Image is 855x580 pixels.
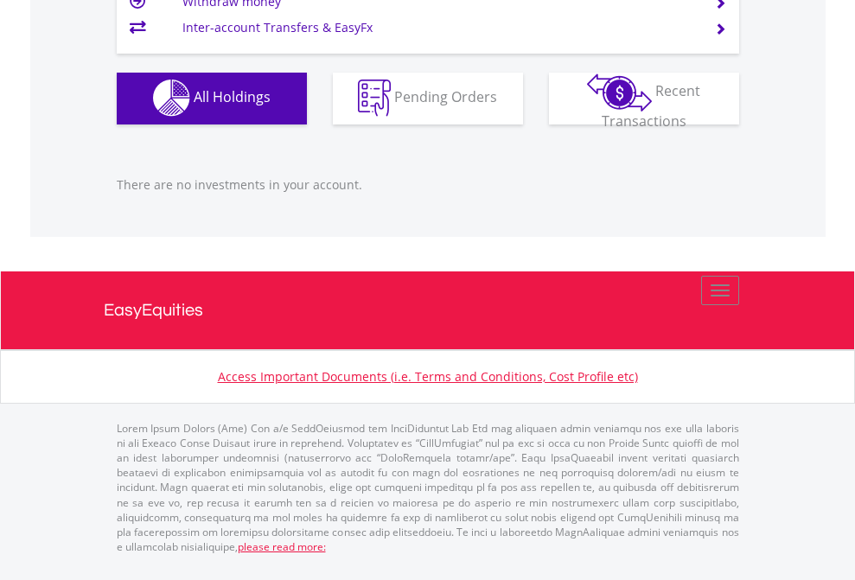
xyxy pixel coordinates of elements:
span: Pending Orders [394,87,497,106]
span: Recent Transactions [602,81,701,131]
span: All Holdings [194,87,271,106]
button: Recent Transactions [549,73,739,124]
a: Access Important Documents (i.e. Terms and Conditions, Cost Profile etc) [218,368,638,385]
button: Pending Orders [333,73,523,124]
p: There are no investments in your account. [117,176,739,194]
p: Lorem Ipsum Dolors (Ame) Con a/e SeddOeiusmod tem InciDiduntut Lab Etd mag aliquaen admin veniamq... [117,421,739,554]
button: All Holdings [117,73,307,124]
a: please read more: [238,539,326,554]
img: holdings-wht.png [153,80,190,117]
a: EasyEquities [104,271,752,349]
td: Inter-account Transfers & EasyFx [182,15,693,41]
img: transactions-zar-wht.png [587,73,652,112]
img: pending_instructions-wht.png [358,80,391,117]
